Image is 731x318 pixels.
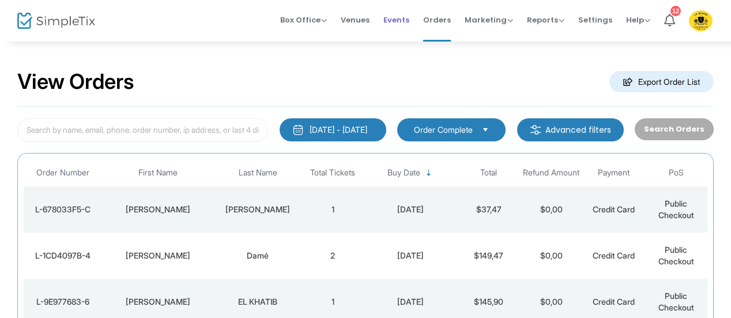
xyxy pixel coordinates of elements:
div: Damé [217,250,299,261]
div: 2025-09-12 [367,296,454,308]
div: L-9E977683-6 [27,296,99,308]
span: Payment [598,168,630,178]
m-button: Advanced filters [517,118,624,141]
span: Public Checkout [658,199,694,220]
span: Reports [527,14,564,25]
th: Total [458,159,520,186]
span: PoS [669,168,684,178]
span: Credit Card [593,297,635,306]
div: 12 [670,6,681,16]
div: Ahmad [104,296,211,308]
span: Order Number [36,168,89,178]
span: Marketing [465,14,513,25]
div: 2025-09-14 [367,204,454,215]
td: $149,47 [458,233,520,279]
span: Public Checkout [658,291,694,312]
button: [DATE] - [DATE] [280,118,386,141]
span: Venues [341,5,370,35]
span: First Name [138,168,178,178]
div: [DATE] - [DATE] [310,124,367,136]
div: nathan [104,204,211,215]
div: L-678033F5-C [27,204,99,215]
div: Mascaro [217,204,299,215]
td: $37,47 [458,186,520,233]
td: 2 [302,233,364,279]
span: Orders [423,5,451,35]
span: Box Office [280,14,327,25]
span: Settings [578,5,612,35]
td: $0,00 [520,186,582,233]
img: filter [530,124,541,136]
td: 1 [302,186,364,233]
div: 2025-09-13 [367,250,454,261]
span: Credit Card [593,204,635,214]
span: Help [626,14,650,25]
td: $0,00 [520,233,582,279]
div: L-1CD4097B-4 [27,250,99,261]
span: Order Complete [414,124,473,136]
span: Buy Date [387,168,420,178]
div: EL KHATIB [217,296,299,308]
h2: View Orders [17,69,134,95]
span: Events [383,5,409,35]
m-button: Export Order List [609,71,714,92]
img: monthly [292,124,304,136]
div: Jean-Christophe [104,250,211,261]
th: Refund Amount [520,159,582,186]
span: Last Name [239,168,277,178]
span: Sortable [424,169,434,178]
span: Credit Card [593,250,635,260]
input: Search by name, email, phone, order number, ip address, or last 4 digits of card [17,118,268,142]
th: Total Tickets [302,159,364,186]
button: Select [477,124,493,136]
span: Public Checkout [658,245,694,266]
